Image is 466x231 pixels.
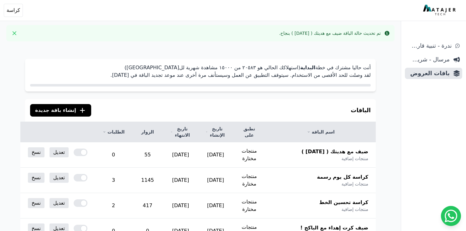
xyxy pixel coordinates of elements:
[300,65,315,71] strong: البداية
[132,122,163,142] th: الزوار
[132,193,163,218] td: 417
[423,5,457,16] img: MatajerTech Logo
[35,107,76,114] span: إنشاء باقة جديدة
[30,64,371,79] p: أنت حاليا مشترك في خطة (استهلاكك الحالي هو ٢۰٥٨۳ من ١٥۰۰۰ مشاهدة شهرية لل[GEOGRAPHIC_DATA]) لقد و...
[273,129,368,135] a: اسم الباقة
[198,142,233,168] td: [DATE]
[233,142,265,168] td: منتجات مختارة
[407,41,452,50] span: ندرة - تنبية قارب علي النفاذ
[28,198,45,208] a: نسخ
[132,168,163,193] td: 1145
[407,55,450,64] span: مرسال - شريط دعاية
[233,168,265,193] td: منتجات مختارة
[233,122,265,142] th: تطبق على
[279,30,381,36] div: تم تحديث حالة الباقة ضيف مع هديتك ( [DATE] ) بنجاح.
[50,147,69,157] a: تعديل
[317,173,368,181] span: كراسة كل يوم رسمة
[28,147,45,157] a: نسخ
[95,142,132,168] td: 0
[95,168,132,193] td: 3
[407,69,450,78] span: باقات العروض
[30,104,91,117] button: إنشاء باقة جديدة
[342,206,368,213] span: منتجات إضافية
[351,106,371,115] h3: الباقات
[170,126,191,138] a: تاريخ الانتهاء
[163,193,198,218] td: [DATE]
[50,198,69,208] a: تعديل
[7,7,20,14] span: كراسة
[198,193,233,218] td: [DATE]
[233,193,265,218] td: منتجات مختارة
[132,142,163,168] td: 55
[206,126,225,138] a: تاريخ الإنشاء
[342,181,368,187] span: منتجات إضافية
[95,193,132,218] td: 2
[4,4,23,17] button: كراسة
[198,168,233,193] td: [DATE]
[9,28,19,38] button: Close
[319,199,368,206] span: كراسة تحسين الخط
[301,148,368,155] span: ضيف مع هديتك ( [DATE] )
[342,155,368,162] span: منتجات إضافية
[28,173,45,183] a: نسخ
[163,168,198,193] td: [DATE]
[50,173,69,183] a: تعديل
[163,142,198,168] td: [DATE]
[102,129,124,135] a: الطلبات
